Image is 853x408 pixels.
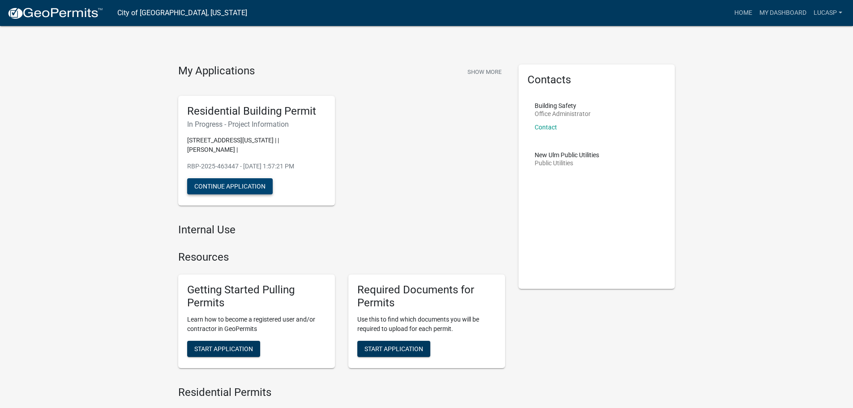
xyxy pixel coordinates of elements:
p: Building Safety [535,103,591,109]
button: Continue Application [187,178,273,194]
h4: Resources [178,251,505,264]
a: Home [731,4,756,21]
p: [STREET_ADDRESS][US_STATE] | | [PERSON_NAME] | [187,136,326,155]
button: Start Application [187,341,260,357]
a: My Dashboard [756,4,810,21]
span: Start Application [364,345,423,352]
span: Start Application [194,345,253,352]
p: Public Utilities [535,160,599,166]
h4: Residential Permits [178,386,505,399]
h4: Internal Use [178,223,505,236]
button: Start Application [357,341,430,357]
p: Office Administrator [535,111,591,117]
p: Use this to find which documents you will be required to upload for each permit. [357,315,496,334]
a: Contact [535,124,557,131]
p: New Ulm Public Utilities [535,152,599,158]
h5: Contacts [527,73,666,86]
a: City of [GEOGRAPHIC_DATA], [US_STATE] [117,5,247,21]
h5: Residential Building Permit [187,105,326,118]
h6: In Progress - Project Information [187,120,326,129]
a: lucasp [810,4,846,21]
h4: My Applications [178,64,255,78]
button: Show More [464,64,505,79]
h5: Required Documents for Permits [357,283,496,309]
p: Learn how to become a registered user and/or contractor in GeoPermits [187,315,326,334]
h5: Getting Started Pulling Permits [187,283,326,309]
p: RBP-2025-463447 - [DATE] 1:57:21 PM [187,162,326,171]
